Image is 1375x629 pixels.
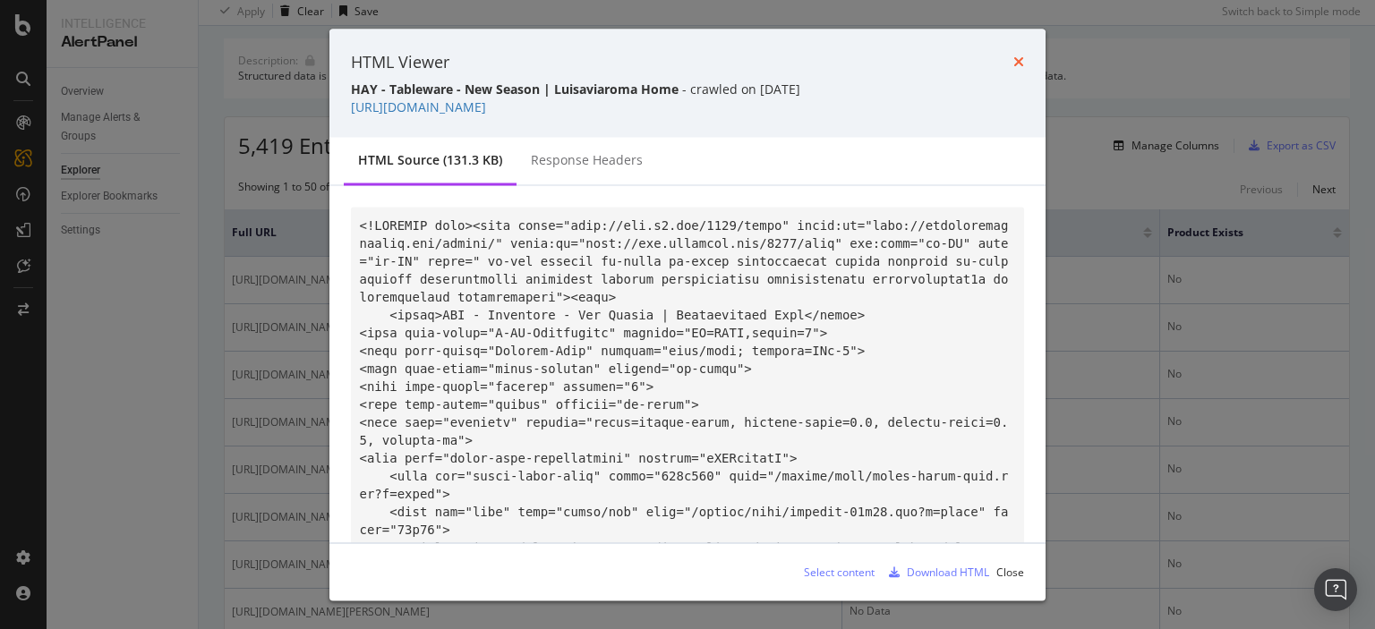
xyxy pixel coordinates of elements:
button: Select content [790,557,875,586]
div: HTML source (131.3 KB) [358,151,502,169]
div: HTML Viewer [351,50,449,73]
div: Response Headers [531,151,643,169]
div: times [1013,50,1024,73]
button: Download HTML [882,557,989,586]
div: Close [996,564,1024,579]
div: Download HTML [907,564,989,579]
a: [URL][DOMAIN_NAME] [351,98,486,115]
strong: HAY - Tableware - New Season | Luisaviaroma Home [351,81,679,98]
button: Close [996,557,1024,586]
div: Select content [804,564,875,579]
div: Open Intercom Messenger [1314,568,1357,611]
div: - crawled on [DATE] [351,81,1024,98]
div: modal [329,29,1046,600]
